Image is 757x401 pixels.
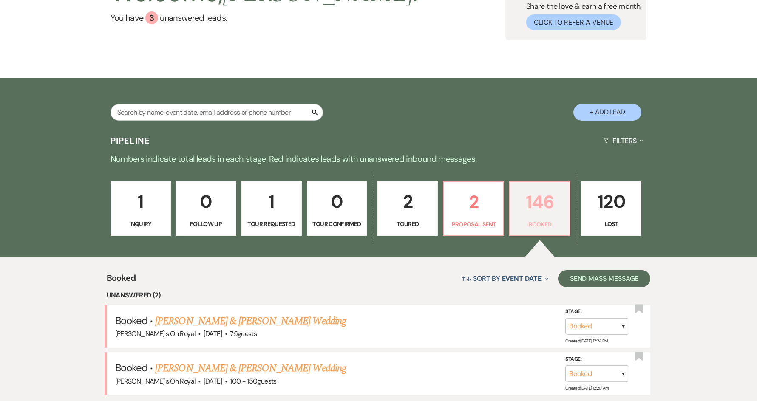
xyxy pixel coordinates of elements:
[181,187,231,216] p: 0
[509,181,570,236] a: 146Booked
[241,181,302,236] a: 1Tour Requested
[526,14,621,30] button: Click to Refer a Venue
[449,188,498,216] p: 2
[204,329,222,338] span: [DATE]
[587,219,636,229] p: Lost
[307,181,367,236] a: 0Tour Confirmed
[111,11,420,24] a: You have 3 unanswered leads.
[111,104,323,121] input: Search by name, event date, email address or phone number
[155,313,346,329] a: [PERSON_NAME] & [PERSON_NAME] Wedding
[515,220,564,229] p: Booked
[458,267,551,290] button: Sort By Event Date
[443,181,504,236] a: 2Proposal Sent
[107,271,136,290] span: Booked
[558,270,651,287] button: Send Mass Message
[247,219,296,229] p: Tour Requested
[565,307,629,316] label: Stage:
[116,219,165,229] p: Inquiry
[73,152,685,166] p: Numbers indicate total leads in each stage. Red indicates leads with unanswered inbound messages.
[204,377,222,386] span: [DATE]
[383,219,432,229] p: Toured
[600,130,646,152] button: Filters
[176,181,236,236] a: 0Follow Up
[181,219,231,229] p: Follow Up
[581,181,641,236] a: 120Lost
[115,361,147,374] span: Booked
[115,314,147,327] span: Booked
[115,329,196,338] span: [PERSON_NAME]'s On Royal
[230,377,276,386] span: 100 - 150 guests
[449,220,498,229] p: Proposal Sent
[312,187,362,216] p: 0
[145,11,158,24] div: 3
[461,274,471,283] span: ↑↓
[115,377,196,386] span: [PERSON_NAME]'s On Royal
[111,181,171,236] a: 1Inquiry
[230,329,257,338] span: 75 guests
[515,188,564,216] p: 146
[565,385,608,391] span: Created: [DATE] 12:20 AM
[312,219,362,229] p: Tour Confirmed
[111,135,150,147] h3: Pipeline
[155,361,346,376] a: [PERSON_NAME] & [PERSON_NAME] Wedding
[565,354,629,364] label: Stage:
[502,274,542,283] span: Event Date
[587,187,636,216] p: 120
[107,290,651,301] li: Unanswered (2)
[383,187,432,216] p: 2
[116,187,165,216] p: 1
[377,181,438,236] a: 2Toured
[573,104,641,121] button: + Add Lead
[565,338,607,344] span: Created: [DATE] 12:24 PM
[247,187,296,216] p: 1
